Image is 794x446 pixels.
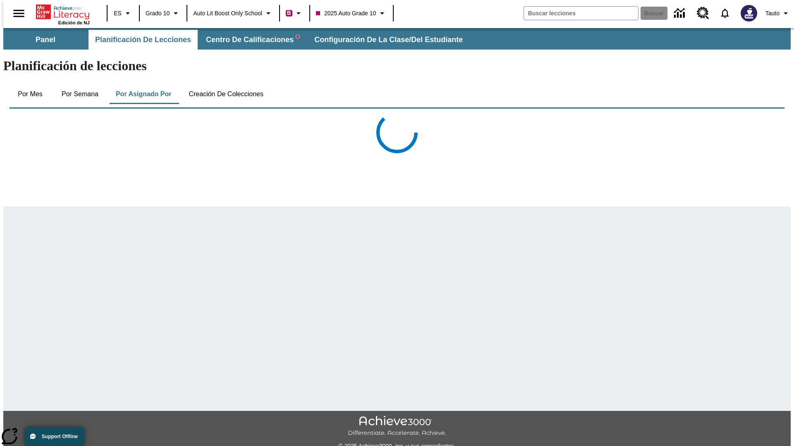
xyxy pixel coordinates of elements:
[669,2,692,25] a: Centro de información
[3,58,791,74] h1: Planificación de lecciones
[199,30,306,50] button: Centro de calificaciones
[182,84,270,104] button: Creación de colecciones
[692,2,714,24] a: Centro de recursos, Se abrirá en una pestaña nueva.
[296,35,299,38] svg: writing assistant alert
[7,1,31,26] button: Abrir el menú lateral
[193,9,262,18] span: Auto Lit Boost only School
[316,9,376,18] span: 2025 Auto Grade 10
[146,9,170,18] span: Grado 10
[714,2,736,24] a: Notificaciones
[736,2,762,24] button: Escoja un nuevo avatar
[206,35,299,45] span: Centro de calificaciones
[190,6,277,21] button: Escuela: Auto Lit Boost only School, Seleccione su escuela
[314,35,463,45] span: Configuración de la clase/del estudiante
[36,35,55,45] span: Panel
[58,20,90,25] span: Edición de NJ
[287,8,291,18] span: B
[313,6,390,21] button: Clase: 2025 Auto Grade 10, Selecciona una clase
[36,3,90,25] div: Portada
[4,30,87,50] button: Panel
[3,30,470,50] div: Subbarra de navegación
[95,35,191,45] span: Planificación de lecciones
[88,30,198,50] button: Planificación de lecciones
[282,6,307,21] button: Boost El color de la clase es rojo violeta. Cambiar el color de la clase.
[36,4,90,20] a: Portada
[109,84,178,104] button: Por asignado por
[110,6,136,21] button: Lenguaje: ES, Selecciona un idioma
[348,416,446,437] img: Achieve3000 Differentiate Accelerate Achieve
[25,427,84,446] button: Support Offline
[114,9,122,18] span: ES
[10,84,51,104] button: Por mes
[3,28,791,50] div: Subbarra de navegación
[55,84,105,104] button: Por semana
[765,9,780,18] span: Tauto
[762,6,794,21] button: Perfil/Configuración
[42,434,78,439] span: Support Offline
[741,5,757,21] img: Avatar
[142,6,184,21] button: Grado: Grado 10, Elige un grado
[308,30,469,50] button: Configuración de la clase/del estudiante
[524,7,638,20] input: Buscar campo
